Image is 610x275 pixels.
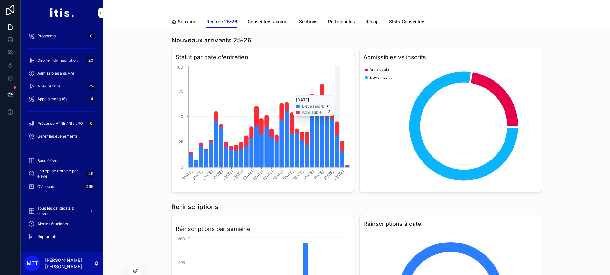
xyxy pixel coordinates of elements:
[86,170,95,178] div: 49
[299,16,318,29] a: Sections
[37,84,60,89] span: A ré-inscrire
[178,18,196,25] span: Semaine
[37,221,68,226] span: Alertes étudiants
[176,64,350,188] div: chart
[389,16,426,29] a: Stats Conseillers
[24,131,99,142] a: Gérer les évènements
[179,89,183,94] tspan: 75
[272,169,284,181] tspan: [DATE]
[191,169,204,181] tspan: [DATE]
[21,26,103,252] div: scrollable content
[206,18,237,25] span: Rentrée 25-26
[37,96,67,102] span: Appels manqués
[363,53,538,62] h3: Admissibles vs inscrits
[369,67,389,72] span: Admissible
[302,169,314,181] tspan: [DATE]
[332,169,345,181] tspan: [DATE]
[37,169,84,179] span: Entreprise trouvée par élève
[369,75,392,80] span: Eleve inscrit
[299,18,318,25] span: Sections
[179,139,183,144] tspan: 25
[176,225,350,234] h3: Réinscriptions par semaine
[50,8,74,18] img: App logo
[365,16,379,29] a: Récap
[45,257,94,270] p: [PERSON_NAME] [PERSON_NAME]
[232,169,244,181] tspan: [DATE]
[248,16,289,29] a: Conseillers Juniors
[262,169,274,181] tspan: [DATE]
[222,169,234,181] tspan: [DATE]
[282,169,294,181] tspan: [DATE]
[389,18,426,25] span: Stats Conseillers
[177,65,183,69] tspan: 100
[24,205,99,217] a: Tous les candidats & eleves
[181,169,193,181] tspan: [DATE]
[37,121,83,126] span: Présence ATRE / RI / JPO
[252,169,264,181] tspan: [DATE]
[201,169,214,181] tspan: [DATE]
[24,68,99,79] a: Admissibles à suivre
[292,169,304,181] tspan: [DATE]
[87,32,95,40] div: 0
[206,16,237,28] a: Rentrée 25-26
[363,64,538,188] div: chart
[24,155,99,167] a: Base élèves
[24,55,99,66] a: Debrief rdv inscription20
[178,236,185,241] tspan: 260
[24,231,99,243] a: Rupturants
[37,206,84,216] span: Tous les candidats & eleves
[178,261,185,265] tspan: 195
[242,169,254,181] tspan: [DATE]
[181,165,183,170] tspan: 0
[27,260,38,267] span: MTT
[37,33,56,39] span: Prospects
[87,82,95,90] div: 72
[24,30,99,42] a: Prospects0
[248,18,289,25] span: Conseillers Juniors
[84,183,95,190] div: 495
[37,184,54,189] span: CV reçus
[87,120,95,127] div: 0
[24,168,99,179] a: Entreprise trouvée par élève49
[24,218,99,230] a: Alertes étudiants
[171,202,218,211] h1: Ré-inscriptions
[37,58,78,63] span: Debrief rdv inscription
[37,158,59,163] span: Base élèves
[365,18,379,25] span: Récap
[328,16,355,29] a: Portefeuilles
[24,118,99,129] a: Présence ATRE / RI / JPO0
[87,95,95,103] div: 14
[171,36,251,45] h1: Nouveaux arrivants 25-26
[37,71,74,76] span: Admissibles à suivre
[363,219,538,228] h3: Réinscriptions à date
[176,53,350,62] h3: Statut par date d'entretien
[323,169,335,181] tspan: [DATE]
[37,234,57,239] span: Rupturants
[86,57,95,64] div: 20
[312,169,324,181] tspan: [DATE]
[178,114,183,119] tspan: 50
[24,93,99,105] a: Appels manqués14
[24,80,99,92] a: A ré-inscrire72
[328,18,355,25] span: Portefeuilles
[211,169,223,181] tspan: [DATE]
[171,16,196,29] a: Semaine
[24,181,99,192] a: CV reçus495
[37,134,77,139] span: Gérer les évènements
